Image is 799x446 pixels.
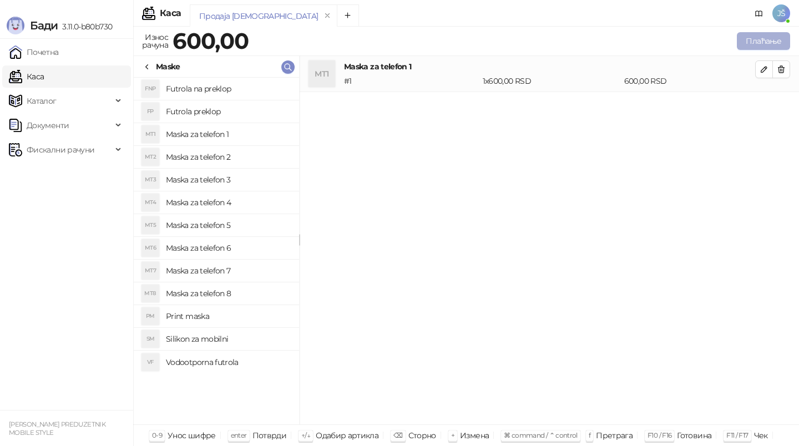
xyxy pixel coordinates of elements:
img: Logo [7,17,24,34]
span: Документи [27,114,69,136]
div: Одабир артикла [316,428,378,443]
div: FP [141,103,159,120]
h4: Vodootporna futrola [166,353,290,371]
h4: Maska za telefon 1 [166,125,290,143]
span: ⌘ command / ⌃ control [504,431,578,439]
div: # 1 [342,75,481,87]
div: SM [141,330,159,348]
button: Плаћање [737,32,790,50]
div: MT3 [141,171,159,189]
div: Потврди [252,428,287,443]
div: MT7 [141,262,159,280]
button: Add tab [337,4,359,27]
div: Износ рачуна [140,30,170,52]
h4: Maska za telefon 4 [166,194,290,211]
span: ↑/↓ [301,431,310,439]
div: Унос шифре [168,428,216,443]
div: Чек [754,428,768,443]
span: F10 / F16 [648,431,671,439]
button: remove [320,11,335,21]
span: 3.11.0-b80b730 [58,22,112,32]
span: Каталог [27,90,57,112]
h4: Maska za telefon 1 [344,60,755,73]
span: JŠ [772,4,790,22]
div: Готовина [677,428,711,443]
span: ⌫ [393,431,402,439]
strong: 600,00 [173,27,249,54]
div: MT6 [141,239,159,257]
div: Продаја [DEMOGRAPHIC_DATA] [199,10,318,22]
h4: Print maska [166,307,290,325]
h4: Futrola na preklop [166,80,290,98]
div: Претрага [596,428,633,443]
div: MT8 [141,285,159,302]
div: VF [141,353,159,371]
a: Почетна [9,41,59,63]
small: [PERSON_NAME] PREDUZETNIK MOBILE STYLE [9,420,105,437]
div: Измена [460,428,489,443]
div: PM [141,307,159,325]
h4: Maska za telefon 3 [166,171,290,189]
div: Каса [160,9,181,18]
h4: Maska za telefon 7 [166,262,290,280]
div: Сторно [408,428,436,443]
div: grid [134,78,299,424]
a: Документација [750,4,768,22]
span: 0-9 [152,431,162,439]
div: MT4 [141,194,159,211]
div: FNP [141,80,159,98]
span: + [451,431,454,439]
div: 600,00 RSD [622,75,757,87]
span: f [589,431,590,439]
div: Maske [156,60,180,73]
div: MT1 [309,60,335,87]
span: Бади [30,19,58,32]
h4: Maska za telefon 6 [166,239,290,257]
h4: Futrola preklop [166,103,290,120]
h4: Silikon za mobilni [166,330,290,348]
div: MT5 [141,216,159,234]
a: Каса [9,65,44,88]
div: MT1 [141,125,159,143]
span: enter [231,431,247,439]
span: F11 / F17 [726,431,748,439]
div: MT2 [141,148,159,166]
h4: Maska za telefon 8 [166,285,290,302]
h4: Maska za telefon 5 [166,216,290,234]
span: Фискални рачуни [27,139,94,161]
h4: Maska za telefon 2 [166,148,290,166]
div: 1 x 600,00 RSD [481,75,622,87]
